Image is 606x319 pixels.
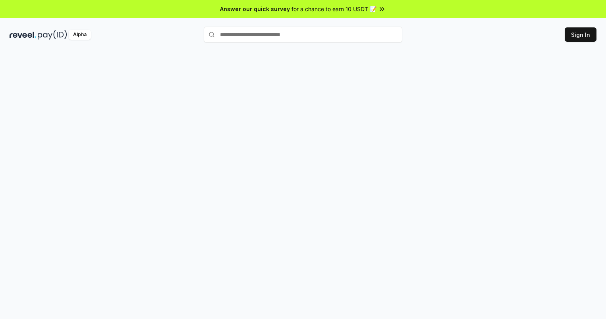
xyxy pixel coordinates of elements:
span: Answer our quick survey [220,5,290,13]
img: pay_id [38,30,67,40]
button: Sign In [565,27,596,42]
img: reveel_dark [10,30,36,40]
div: Alpha [69,30,91,40]
span: for a chance to earn 10 USDT 📝 [291,5,376,13]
